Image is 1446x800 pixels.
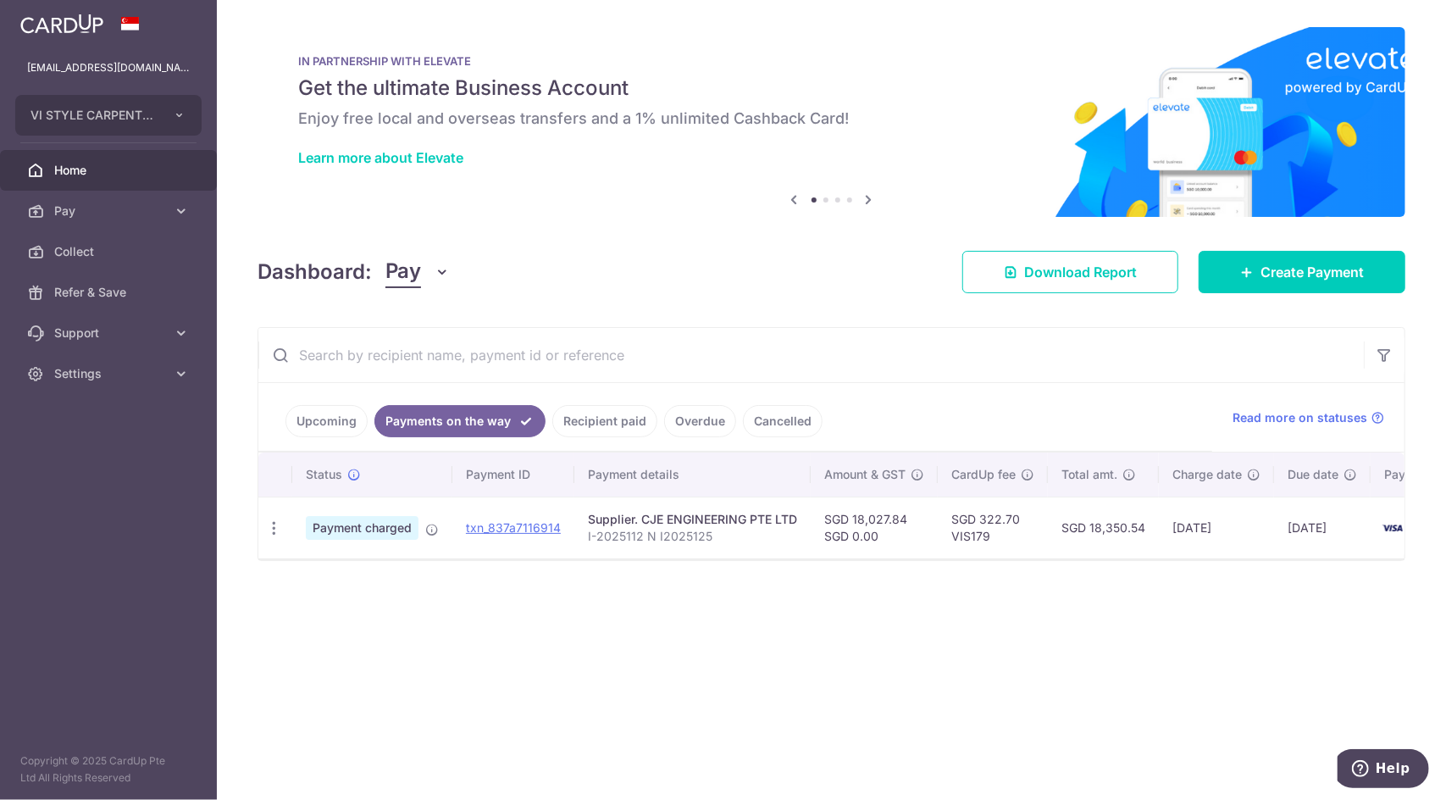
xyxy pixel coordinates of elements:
[374,405,546,437] a: Payments on the way
[258,328,1364,382] input: Search by recipient name, payment id or reference
[54,284,166,301] span: Refer & Save
[552,405,657,437] a: Recipient paid
[452,453,574,497] th: Payment ID
[258,27,1405,217] img: Renovation banner
[1024,262,1137,282] span: Download Report
[951,466,1016,483] span: CardUp fee
[588,511,797,528] div: Supplier. CJE ENGINEERING PTE LTD
[285,405,368,437] a: Upcoming
[1233,409,1384,426] a: Read more on statuses
[1048,497,1159,558] td: SGD 18,350.54
[1288,466,1338,483] span: Due date
[298,54,1365,68] p: IN PARTNERSHIP WITH ELEVATE
[15,95,202,136] button: VI STYLE CARPENTRY PTE. LTD.
[20,14,103,34] img: CardUp
[54,365,166,382] span: Settings
[1199,251,1405,293] a: Create Payment
[54,162,166,179] span: Home
[1274,497,1371,558] td: [DATE]
[664,405,736,437] a: Overdue
[306,516,418,540] span: Payment charged
[1260,262,1364,282] span: Create Payment
[466,520,561,535] a: txn_837a7116914
[811,497,938,558] td: SGD 18,027.84 SGD 0.00
[298,108,1365,129] h6: Enjoy free local and overseas transfers and a 1% unlimited Cashback Card!
[574,453,811,497] th: Payment details
[54,243,166,260] span: Collect
[962,251,1178,293] a: Download Report
[298,149,463,166] a: Learn more about Elevate
[1233,409,1367,426] span: Read more on statuses
[298,75,1365,102] h5: Get the ultimate Business Account
[743,405,823,437] a: Cancelled
[306,466,342,483] span: Status
[54,325,166,342] span: Support
[938,497,1048,558] td: SGD 322.70 VIS179
[385,256,451,288] button: Pay
[588,528,797,545] p: I-2025112 N I2025125
[258,257,372,287] h4: Dashboard:
[1172,466,1242,483] span: Charge date
[824,466,906,483] span: Amount & GST
[1338,749,1429,792] iframe: Opens a widget where you can find more information
[1061,466,1117,483] span: Total amt.
[54,203,166,219] span: Pay
[30,107,156,124] span: VI STYLE CARPENTRY PTE. LTD.
[385,256,421,288] span: Pay
[27,59,190,76] p: [EMAIL_ADDRESS][DOMAIN_NAME]
[1376,518,1410,538] img: Bank Card
[1159,497,1274,558] td: [DATE]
